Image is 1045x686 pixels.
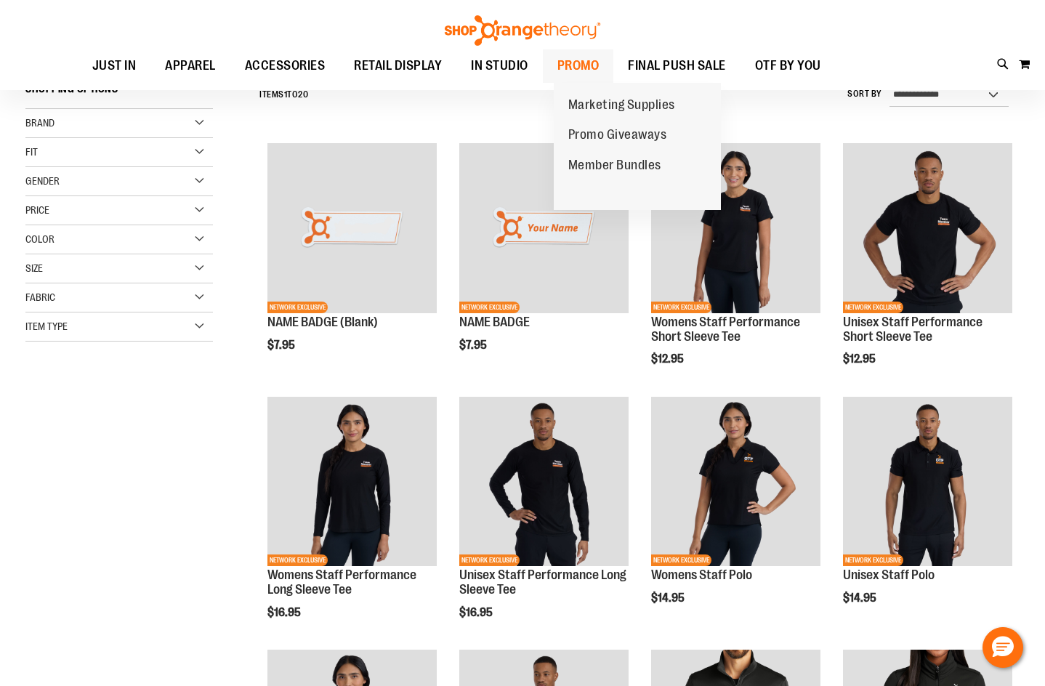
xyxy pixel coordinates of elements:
span: Promo Giveaways [568,127,667,145]
span: 1 [284,89,288,100]
img: Unisex Staff Performance Short Sleeve Tee [843,143,1012,312]
span: Size [25,262,43,274]
span: $12.95 [651,352,686,366]
span: Price [25,204,49,216]
a: OTF BY YOU [741,49,836,83]
span: NETWORK EXCLUSIVE [843,302,903,313]
span: $7.95 [459,339,489,352]
span: $16.95 [267,606,303,619]
img: Shop Orangetheory [443,15,602,46]
div: product [644,390,828,642]
img: NAME BADGE (Blank) [267,143,437,312]
div: product [260,390,444,656]
div: product [836,390,1020,642]
strong: Shopping Options [25,76,213,109]
a: Unisex Staff Polo [843,568,935,582]
button: Hello, have a question? Let’s chat. [983,627,1023,668]
span: Brand [25,117,55,129]
a: Member Bundles [554,150,676,181]
div: product [452,136,636,388]
a: Unisex Staff Performance Long Sleeve TeeNETWORK EXCLUSIVE [459,397,629,568]
a: Unisex Staff Performance Short Sleeve TeeNETWORK EXCLUSIVE [843,143,1012,315]
span: NETWORK EXCLUSIVE [459,554,520,566]
div: product [836,136,1020,403]
a: Womens Staff Performance Long Sleeve TeeNETWORK EXCLUSIVE [267,397,437,568]
a: RETAIL DISPLAY [339,49,456,83]
label: Sort By [847,88,882,100]
span: Color [25,233,55,245]
span: RETAIL DISPLAY [354,49,442,82]
span: 20 [298,89,308,100]
span: Gender [25,175,60,187]
a: PROMO [543,49,614,83]
a: ACCESSORIES [230,49,340,83]
img: Womens Staff Performance Short Sleeve Tee [651,143,820,312]
div: product [644,136,828,403]
h2: Items to [259,84,308,106]
a: Unisex Staff PoloNETWORK EXCLUSIVE [843,397,1012,568]
a: Promo Giveaways [554,120,682,150]
a: Unisex Staff Performance Long Sleeve Tee [459,568,626,597]
a: Product image for NAME BADGENETWORK EXCLUSIVE [459,143,629,315]
a: NAME BADGE [459,315,530,329]
span: APPAREL [165,49,216,82]
a: Womens Staff Performance Short Sleeve TeeNETWORK EXCLUSIVE [651,143,820,315]
span: NETWORK EXCLUSIVE [651,554,711,566]
span: NETWORK EXCLUSIVE [651,302,711,313]
a: Womens Staff PoloNETWORK EXCLUSIVE [651,397,820,568]
a: Marketing Supplies [554,90,690,121]
span: $16.95 [459,606,495,619]
a: FINAL PUSH SALE [613,49,741,83]
a: Unisex Staff Performance Short Sleeve Tee [843,315,983,344]
img: Product image for NAME BADGE [459,143,629,312]
span: $7.95 [267,339,297,352]
a: APPAREL [150,49,230,83]
img: Unisex Staff Performance Long Sleeve Tee [459,397,629,566]
a: NAME BADGE (Blank) [267,315,378,329]
span: NETWORK EXCLUSIVE [843,554,903,566]
span: Marketing Supplies [568,97,675,116]
span: NETWORK EXCLUSIVE [267,554,328,566]
a: Womens Staff Performance Short Sleeve Tee [651,315,800,344]
span: Fabric [25,291,55,303]
img: Womens Staff Polo [651,397,820,566]
span: IN STUDIO [471,49,528,82]
div: product [452,390,636,656]
div: product [260,136,444,388]
ul: PROMO [554,83,721,210]
span: OTF BY YOU [755,49,821,82]
span: Member Bundles [568,158,661,176]
span: PROMO [557,49,600,82]
a: Womens Staff Polo [651,568,752,582]
span: $12.95 [843,352,878,366]
a: IN STUDIO [456,49,543,82]
img: Unisex Staff Polo [843,397,1012,566]
a: JUST IN [78,49,151,83]
span: Item Type [25,320,68,332]
span: NETWORK EXCLUSIVE [267,302,328,313]
span: ACCESSORIES [245,49,326,82]
span: FINAL PUSH SALE [628,49,726,82]
span: NETWORK EXCLUSIVE [459,302,520,313]
img: Womens Staff Performance Long Sleeve Tee [267,397,437,566]
span: Fit [25,146,38,158]
a: Womens Staff Performance Long Sleeve Tee [267,568,416,597]
span: $14.95 [651,592,687,605]
a: NAME BADGE (Blank)NETWORK EXCLUSIVE [267,143,437,315]
span: JUST IN [92,49,137,82]
span: $14.95 [843,592,879,605]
